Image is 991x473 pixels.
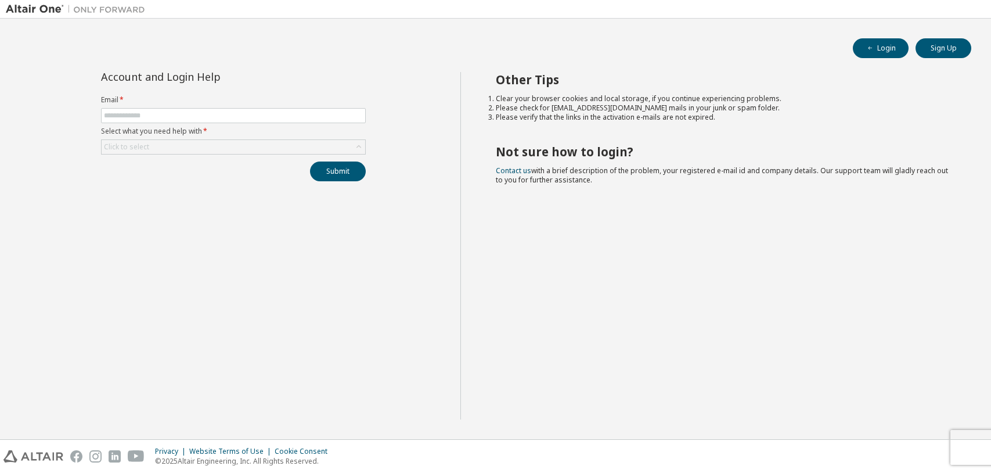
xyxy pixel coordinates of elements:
div: Privacy [155,447,189,456]
div: Account and Login Help [101,72,313,81]
div: Website Terms of Use [189,447,275,456]
h2: Not sure how to login? [496,144,950,159]
h2: Other Tips [496,72,950,87]
li: Please check for [EMAIL_ADDRESS][DOMAIN_NAME] mails in your junk or spam folder. [496,103,950,113]
img: youtube.svg [128,450,145,463]
button: Login [853,38,909,58]
img: altair_logo.svg [3,450,63,463]
a: Contact us [496,166,531,175]
img: Altair One [6,3,151,15]
span: with a brief description of the problem, your registered e-mail id and company details. Our suppo... [496,166,948,185]
p: © 2025 Altair Engineering, Inc. All Rights Reserved. [155,456,334,466]
label: Select what you need help with [101,127,366,136]
div: Click to select [104,142,149,152]
div: Cookie Consent [275,447,334,456]
button: Sign Up [916,38,971,58]
li: Please verify that the links in the activation e-mails are not expired. [496,113,950,122]
button: Submit [310,162,366,181]
label: Email [101,95,366,105]
img: instagram.svg [89,450,102,463]
img: linkedin.svg [109,450,121,463]
div: Click to select [102,140,365,154]
img: facebook.svg [70,450,82,463]
li: Clear your browser cookies and local storage, if you continue experiencing problems. [496,94,950,103]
